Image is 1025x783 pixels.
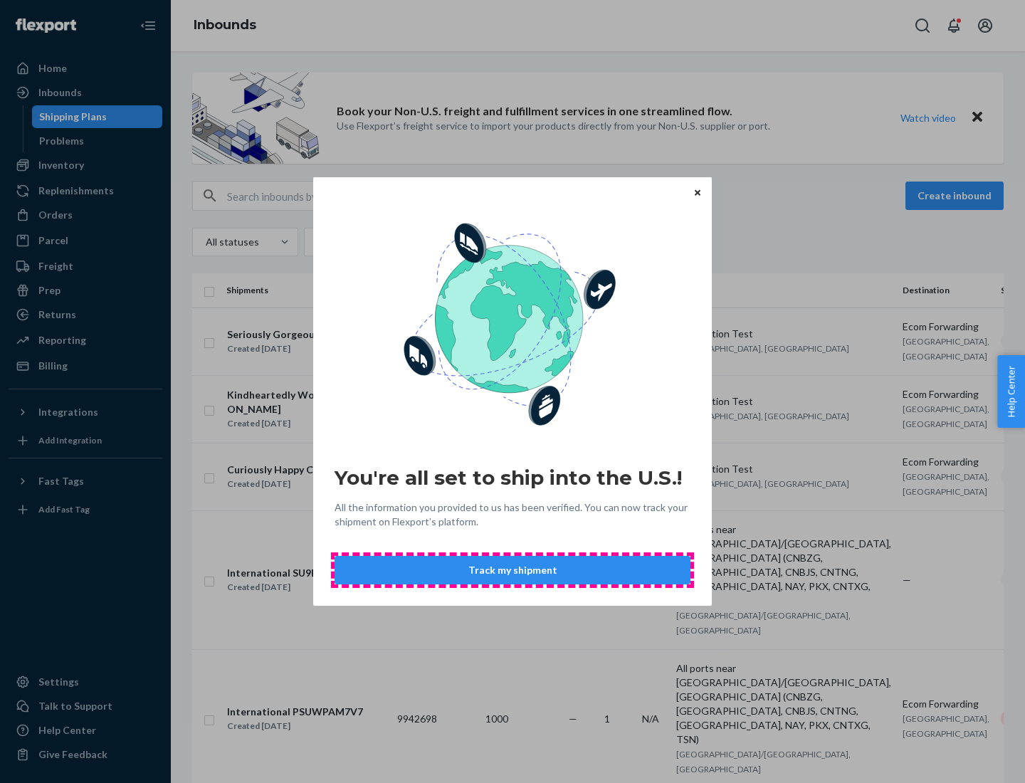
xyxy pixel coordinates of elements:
button: Close [690,184,705,200]
span: All the information you provided to us has been verified. You can now track your shipment on Flex... [335,500,690,529]
button: Track my shipment [335,556,690,584]
button: Help Center [997,355,1025,428]
h2: You're all set to ship into the U.S.! [335,465,690,490]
